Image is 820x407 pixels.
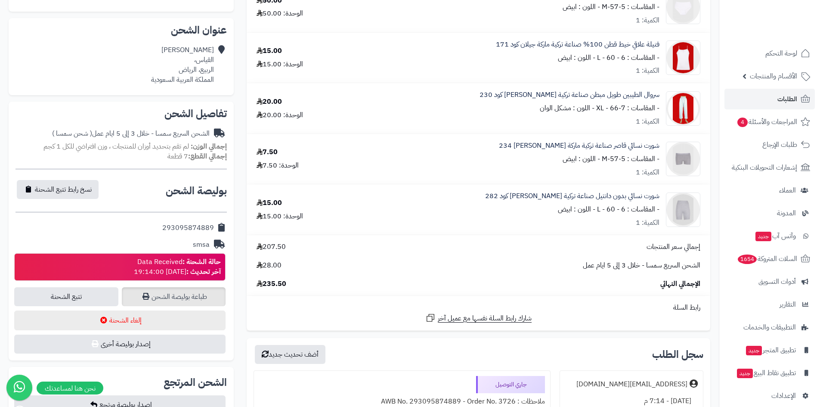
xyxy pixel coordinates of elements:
h3: سجل الطلب [652,349,703,360]
span: التقارير [780,298,796,311]
span: 28.00 [257,261,282,270]
small: - اللون : ابيض [563,2,600,12]
div: الكمية: 1 [636,66,659,76]
a: المدونة [724,203,815,224]
a: الطلبات [724,89,815,109]
span: السلات المتروكة [737,253,797,265]
span: 4 [737,118,748,127]
small: - اللون : ابيض [558,53,595,63]
small: - المقاسات : M-57-5 [602,2,659,12]
span: 235.50 [257,279,286,289]
span: إشعارات التحويلات البنكية [732,162,797,174]
button: نسخ رابط تتبع الشحنة [17,180,99,199]
div: الكمية: 1 [636,218,659,228]
div: smsa [193,240,210,250]
span: العملاء [779,184,796,196]
small: 7 قطعة [167,151,227,162]
div: Data Received [DATE] 19:14:00 [134,257,221,277]
a: طلبات الإرجاع [724,134,815,155]
small: - المقاسات : L - 60 - 6 [597,53,659,63]
a: تطبيق المتجرجديد [724,340,815,360]
button: إصدار بوليصة أخرى [14,335,226,354]
small: - اللون : ابيض [563,154,600,164]
span: تطبيق نقاط البيع [736,367,796,379]
a: فنيلة علاقي خيط قطن 100% صناعة تركية ماركة جيلان كود 171 [496,40,659,50]
a: التقارير [724,294,815,315]
span: إجمالي سعر المنتجات [647,242,700,252]
a: السلات المتروكة1654 [724,249,815,269]
a: الإعدادات [724,385,815,406]
div: الكمية: 1 [636,16,659,25]
span: الطلبات [777,93,797,105]
div: 7.50 [257,147,278,157]
span: الإجمالي النهائي [660,279,700,289]
span: الشحن السريع سمسا - خلال 3 إلى 5 ايام عمل [583,261,700,270]
h2: عنوان الشحن [15,25,227,35]
a: المراجعات والأسئلة4 [724,112,815,132]
small: - المقاسات : L - 60 - 6 [597,204,659,214]
a: شورت نسائي قاصر صناعة تركية ماركة [PERSON_NAME] 234 [499,141,659,151]
strong: إجمالي الوزن: [191,141,227,152]
div: 15.00 [257,198,282,208]
div: 20.00 [257,97,282,107]
a: تطبيق نقاط البيعجديد [724,363,815,383]
span: لم تقم بتحديد أوزان للمنتجات ، وزن افتراضي للكل 1 كجم [43,141,189,152]
a: شورت نسائي بدون دانتيل صناعة تركية [PERSON_NAME] كود 282 [485,191,659,201]
h2: بوليصة الشحن [166,186,227,196]
button: إلغاء الشحنة [14,311,226,330]
span: ( شحن سمسا ) [52,128,92,139]
h2: تفاصيل الشحن [15,109,227,119]
a: سروال الطيبين طويل مبطن صناعة تركية [PERSON_NAME] كود 230 [480,90,659,100]
span: 1654 [738,255,757,264]
a: شارك رابط السلة نفسها مع عميل آخر [425,313,532,323]
span: أدوات التسويق [758,276,796,288]
div: الوحدة: 7.50 [257,161,299,171]
span: 207.50 [257,242,286,252]
small: - اللون : ابيض [558,204,595,214]
a: العملاء [724,180,815,201]
span: الإعدادات [771,390,796,402]
span: تطبيق المتجر [745,344,796,356]
a: التطبيقات والخدمات [724,317,815,338]
img: 1730291594-171-1%20(1)-90x90.png [666,40,700,75]
img: logo-2.png [761,20,812,38]
span: وآتس آب [755,230,796,242]
a: لوحة التحكم [724,43,815,64]
span: نسخ رابط تتبع الشحنة [35,184,92,195]
span: طلبات الإرجاع [762,139,797,151]
div: الكمية: 1 [636,117,659,127]
div: الوحدة: 20.00 [257,110,303,120]
a: وآتس آبجديد [724,226,815,246]
div: الوحدة: 50.00 [257,9,303,19]
img: 1730365380-282-3-90x90.png [666,193,700,227]
strong: إجمالي القطع: [188,151,227,162]
div: الوحدة: 15.00 [257,211,303,221]
div: جاري التوصيل [476,376,545,393]
a: أدوات التسويق [724,271,815,292]
span: جديد [737,369,753,378]
div: [PERSON_NAME] القياس، الربيع، الرياض المملكة العربية السعودية [151,45,214,84]
a: طباعة بوليصة الشحن [122,287,226,306]
small: - المقاسات : M-57-5 [602,154,659,164]
div: الكمية: 1 [636,168,659,177]
div: الوحدة: 15.00 [257,59,303,69]
div: [EMAIL_ADDRESS][DOMAIN_NAME] [576,379,687,389]
img: 1730362457-234-3%20(1)-90x90.png [666,142,700,176]
strong: آخر تحديث : [186,267,221,277]
small: - اللون : مشكل الوان [540,103,594,113]
span: الأقسام والمنتجات [750,70,797,82]
a: تتبع الشحنة [14,287,118,306]
h2: الشحن المرتجع [164,377,227,388]
span: جديد [746,346,762,355]
span: لوحة التحكم [765,47,797,59]
div: رابط السلة [250,303,707,313]
span: التطبيقات والخدمات [743,321,796,333]
div: الشحن السريع سمسا - خلال 3 إلى 5 ايام عمل [52,129,210,139]
span: المراجعات والأسئلة [736,116,797,128]
div: 15.00 [257,46,282,56]
span: شارك رابط السلة نفسها مع عميل آخر [438,314,532,323]
div: 293095874889 [162,223,214,233]
span: جديد [755,232,771,241]
small: - المقاسات : XL - 66-7 [596,103,659,113]
button: أضف تحديث جديد [255,345,325,364]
